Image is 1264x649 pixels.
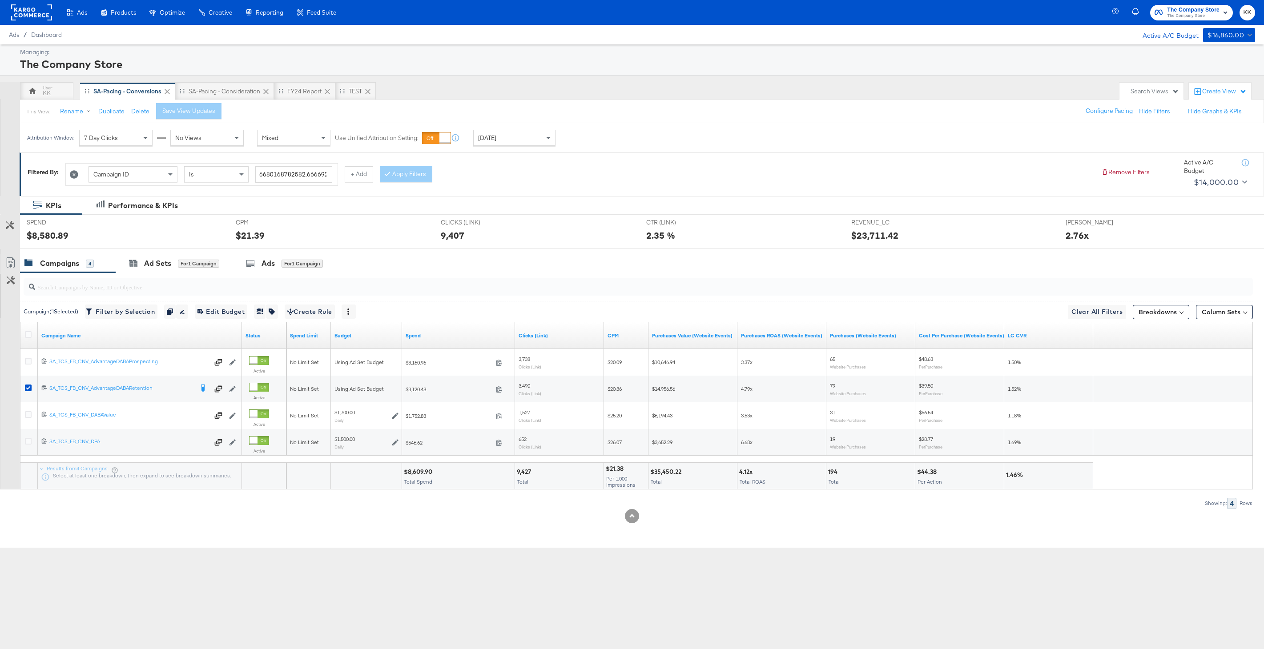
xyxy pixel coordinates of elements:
[262,134,278,142] span: Mixed
[608,332,645,339] a: The average cost you've paid to have 1,000 impressions of your ad.
[287,87,322,96] div: FY24 Report
[1068,305,1126,319] button: Clear All Filters
[1079,103,1139,119] button: Configure Pacing
[830,364,866,369] sub: Website Purchases
[1202,87,1247,96] div: Create View
[519,417,541,423] sub: Clicks (Link)
[651,478,662,485] span: Total
[917,468,939,476] div: $44.38
[441,218,507,227] span: CLICKS (LINK)
[54,104,100,120] button: Rename
[404,478,432,485] span: Total Spend
[1101,168,1150,176] button: Remove Filters
[608,359,622,365] span: $20.09
[919,356,933,362] span: $48.63
[49,385,193,392] div: SA_TCS_FB_CNV_AdvantageDABARetention
[249,395,269,401] label: Active
[290,359,319,365] span: No Limit Set
[652,412,672,419] span: $6,194.43
[85,304,157,319] button: Filter by Selection
[1227,498,1236,509] div: 4
[49,438,209,445] div: SA_TCS_FB_CNV_DPA
[175,134,201,142] span: No Views
[519,436,527,442] span: 652
[406,413,492,419] span: $1,752.83
[919,409,933,416] span: $56.54
[652,332,734,339] a: The total value of the purchase actions tracked by your Custom Audience pixel on your website aft...
[1167,5,1220,15] span: The Company Store
[517,478,528,485] span: Total
[1066,229,1089,242] div: 2.76x
[345,166,373,182] button: + Add
[741,439,753,445] span: 6.68x
[1167,12,1220,20] span: The Company Store
[829,478,840,485] span: Total
[285,304,335,319] button: Create Rule
[349,87,362,96] div: TEST
[46,200,61,211] div: KPIs
[278,88,283,93] div: Drag to reorder tab
[1203,28,1255,42] button: $16,860.00
[739,468,755,476] div: 4.12x
[406,439,492,446] span: $546.62
[608,439,622,445] span: $26.07
[740,478,765,485] span: Total ROAS
[180,88,185,93] div: Drag to reorder tab
[741,412,753,419] span: 3.53x
[86,260,94,268] div: 4
[20,56,1253,72] div: The Company Store
[27,229,68,242] div: $8,580.89
[519,444,541,449] sub: Clicks (Link)
[24,308,78,316] div: Campaign ( 1 Selected)
[236,229,265,242] div: $21.39
[98,107,125,116] button: Duplicate
[49,411,209,420] a: SA_TCS_FB_CNV_DABAValue
[1008,332,1090,339] a: 1/0 Purchases / Clicks
[919,417,942,423] sub: Per Purchase
[1208,30,1244,41] div: $16,860.00
[334,436,355,443] div: $1,500.00
[1008,439,1021,445] span: 1.69%
[108,200,178,211] div: Performance & KPIs
[49,358,209,367] a: SA_TCS_FB_CNV_AdvantageDABAProspecting
[1196,305,1253,319] button: Column Sets
[256,9,283,16] span: Reporting
[20,48,1253,56] div: Managing:
[406,332,511,339] a: The total amount spent to date.
[209,9,232,16] span: Creative
[262,258,275,268] div: Ads
[334,359,399,366] div: Using Ad Set Budget
[19,31,31,38] span: /
[334,409,355,416] div: $1,700.00
[335,134,419,142] label: Use Unified Attribution Setting:
[1139,107,1170,116] button: Hide Filters
[195,304,247,319] button: Edit Budget
[85,88,89,93] div: Drag to reorder tab
[741,359,753,365] span: 3.37x
[35,275,1137,292] input: Search Campaigns by Name, ID or Objective
[246,332,283,339] a: Shows the current state of your Ad Campaign.
[606,465,626,473] div: $21.38
[340,88,345,93] div: Drag to reorder tab
[290,385,319,392] span: No Limit Set
[1184,158,1233,175] div: Active A/C Budget
[918,478,942,485] span: Per Action
[851,229,898,242] div: $23,711.42
[255,166,332,183] input: Enter a search term
[741,385,753,392] span: 4.79x
[1240,5,1255,20] button: KK
[1008,359,1021,365] span: 1.50%
[919,444,942,449] sub: Per Purchase
[290,332,327,339] a: If set, this is the maximum spend for your campaign.
[519,332,600,339] a: The number of clicks on links appearing on your ad or Page that direct people to your sites off F...
[830,417,866,423] sub: Website Purchases
[1066,218,1132,227] span: [PERSON_NAME]
[307,9,336,16] span: Feed Suite
[919,364,942,369] sub: Per Purchase
[519,364,541,369] sub: Clicks (Link)
[40,258,79,268] div: Campaigns
[178,260,219,268] div: for 1 Campaign
[88,306,155,317] span: Filter by Selection
[830,436,835,442] span: 19
[197,306,245,317] span: Edit Budget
